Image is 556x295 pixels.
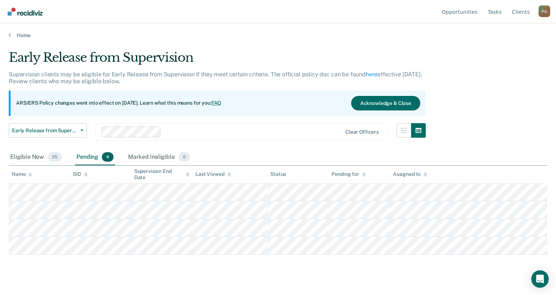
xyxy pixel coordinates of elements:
[127,149,191,165] div: Marked Ineligible0
[48,152,62,162] span: 25
[134,168,190,181] div: Supervision End Date
[195,171,231,177] div: Last Viewed
[539,5,550,17] div: P G
[211,100,222,106] a: FAQ
[393,171,427,177] div: Assigned to
[12,171,32,177] div: Name
[345,129,379,135] div: Clear officers
[75,149,115,165] div: Pending4
[9,50,426,71] div: Early Release from Supervision
[351,96,420,110] button: Acknowledge & Close
[9,149,63,165] div: Eligible Now25
[9,32,547,39] a: Home
[8,8,43,16] img: Recidiviz
[331,171,365,177] div: Pending for
[539,5,550,17] button: Profile dropdown button
[12,128,78,134] span: Early Release from Supervision
[366,71,377,78] a: here
[270,171,286,177] div: Status
[102,152,114,162] span: 4
[179,152,190,162] span: 0
[531,270,549,288] div: Open Intercom Messenger
[9,71,422,85] p: Supervision clients may be eligible for Early Release from Supervision if they meet certain crite...
[16,100,221,107] p: ARS/ERS Policy changes went into effect on [DATE]. Learn what this means for you:
[73,171,88,177] div: SID
[9,123,87,138] button: Early Release from Supervision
